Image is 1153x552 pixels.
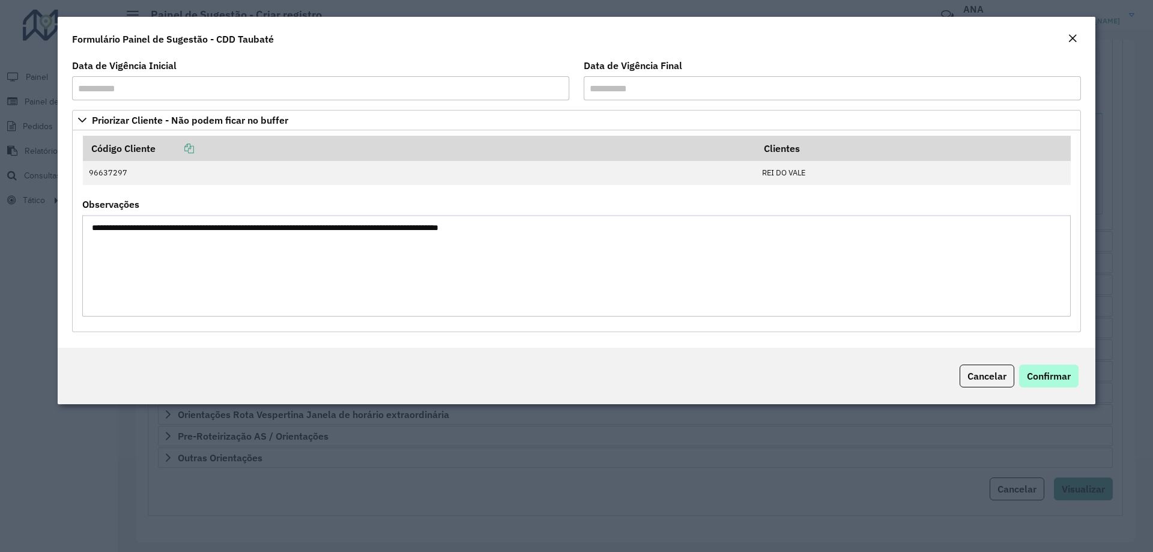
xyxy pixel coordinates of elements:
[92,115,288,125] span: Priorizar Cliente - Não podem ficar no buffer
[83,136,756,161] th: Código Cliente
[83,161,756,185] td: 96637297
[960,365,1014,387] button: Cancelar
[1064,31,1081,47] button: Close
[82,197,139,211] label: Observações
[1019,365,1079,387] button: Confirmar
[72,130,1081,332] div: Priorizar Cliente - Não podem ficar no buffer
[72,110,1081,130] a: Priorizar Cliente - Não podem ficar no buffer
[967,370,1006,382] span: Cancelar
[1027,370,1071,382] span: Confirmar
[755,161,1070,185] td: REI DO VALE
[72,58,177,73] label: Data de Vigência Inicial
[156,142,194,154] a: Copiar
[72,32,274,46] h4: Formulário Painel de Sugestão - CDD Taubaté
[755,136,1070,161] th: Clientes
[1068,34,1077,43] em: Fechar
[584,58,682,73] label: Data de Vigência Final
